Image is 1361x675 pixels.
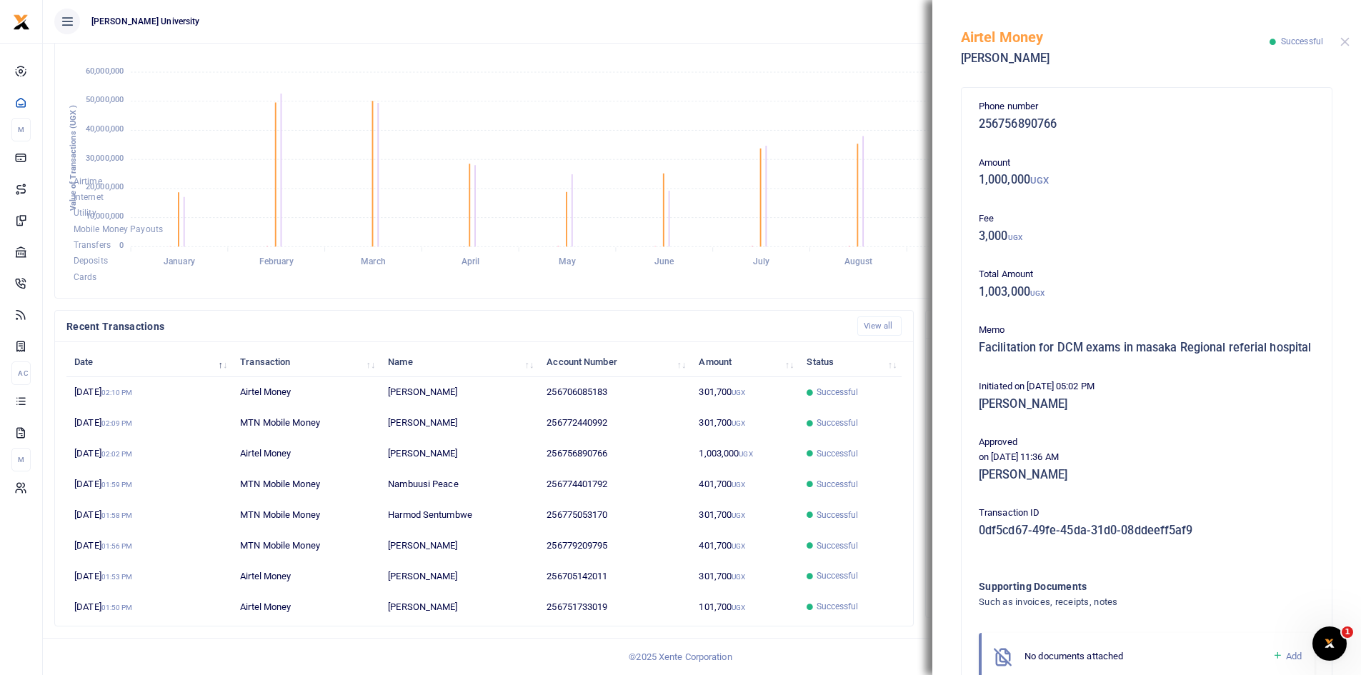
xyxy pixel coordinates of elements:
small: UGX [739,450,752,458]
span: Mobile Money Payouts [74,224,163,234]
td: Harmod Sentumbwe [380,500,539,531]
a: logo-small logo-large logo-large [13,16,30,26]
td: 256706085183 [539,377,691,408]
tspan: 10,000,000 [86,212,124,221]
th: Transaction: activate to sort column ascending [232,346,380,377]
small: UGX [732,481,745,489]
td: [DATE] [66,439,232,469]
td: Airtel Money [232,377,380,408]
small: 01:59 PM [101,481,133,489]
span: Successful [817,600,859,613]
h5: 1,003,000 [979,285,1315,299]
h5: [PERSON_NAME] [961,51,1270,66]
a: Add [1272,648,1302,664]
small: UGX [732,419,745,427]
tspan: January [164,257,195,267]
h5: 1,000,000 [979,173,1315,187]
h4: Recent Transactions [66,319,846,334]
span: Successful [817,416,859,429]
td: 256775053170 [539,500,691,531]
span: Successful [817,386,859,399]
h5: Airtel Money [961,29,1270,46]
td: 256772440992 [539,408,691,439]
span: 1 [1342,626,1353,638]
li: M [11,448,31,471]
p: Approved [979,435,1315,450]
small: 02:09 PM [101,419,133,427]
td: [DATE] [66,531,232,561]
p: Phone number [979,99,1315,114]
small: UGX [732,542,745,550]
small: 01:53 PM [101,573,133,581]
h5: 3,000 [979,229,1315,244]
p: on [DATE] 11:36 AM [979,450,1315,465]
tspan: 40,000,000 [86,124,124,134]
tspan: August [844,257,873,267]
h5: [PERSON_NAME] [979,397,1315,411]
tspan: March [361,257,386,267]
span: No documents attached [1025,651,1123,661]
td: [PERSON_NAME] [380,377,539,408]
td: [DATE] [66,561,232,591]
td: MTN Mobile Money [232,531,380,561]
span: Successful [1281,36,1323,46]
li: Ac [11,361,31,385]
td: 301,700 [691,408,799,439]
p: Total Amount [979,267,1315,282]
tspan: 30,000,000 [86,154,124,163]
h4: Such as invoices, receipts, notes [979,594,1257,610]
th: Date: activate to sort column descending [66,346,232,377]
span: Successful [817,478,859,491]
td: [PERSON_NAME] [380,439,539,469]
th: Status: activate to sort column ascending [799,346,902,377]
tspan: July [753,257,769,267]
td: 256705142011 [539,561,691,591]
td: [PERSON_NAME] [380,561,539,591]
td: [DATE] [66,469,232,500]
td: Airtel Money [232,439,380,469]
small: 02:02 PM [101,450,133,458]
small: UGX [1008,234,1022,241]
small: UGX [732,389,745,396]
small: 02:10 PM [101,389,133,396]
td: 401,700 [691,531,799,561]
td: 301,700 [691,500,799,531]
td: [DATE] [66,377,232,408]
td: [PERSON_NAME] [380,531,539,561]
tspan: 60,000,000 [86,66,124,76]
td: 101,700 [691,591,799,621]
small: 01:58 PM [101,511,133,519]
td: MTN Mobile Money [232,469,380,500]
button: Close [1340,37,1350,46]
td: [DATE] [66,408,232,439]
td: [DATE] [66,591,232,621]
iframe: Intercom live chat [1312,626,1347,661]
td: 256756890766 [539,439,691,469]
td: MTN Mobile Money [232,500,380,531]
span: Deposits [74,256,108,266]
tspan: February [259,257,294,267]
span: Airtime [74,176,102,186]
small: 01:50 PM [101,604,133,611]
small: UGX [1030,175,1049,186]
span: Successful [817,447,859,460]
td: MTN Mobile Money [232,408,380,439]
span: Add [1286,651,1302,661]
small: 01:56 PM [101,542,133,550]
td: 401,700 [691,469,799,500]
h4: Supporting Documents [979,579,1257,594]
td: [PERSON_NAME] [380,591,539,621]
td: [PERSON_NAME] [380,408,539,439]
h5: 0df5cd67-49fe-45da-31d0-08ddeeff5af9 [979,524,1315,538]
tspan: May [559,257,575,267]
td: Nambuusi Peace [380,469,539,500]
img: logo-small [13,14,30,31]
li: M [11,118,31,141]
a: View all [857,316,902,336]
span: Successful [817,509,859,521]
tspan: April [462,257,480,267]
td: 256751733019 [539,591,691,621]
td: Airtel Money [232,561,380,591]
p: Transaction ID [979,506,1315,521]
small: UGX [732,573,745,581]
